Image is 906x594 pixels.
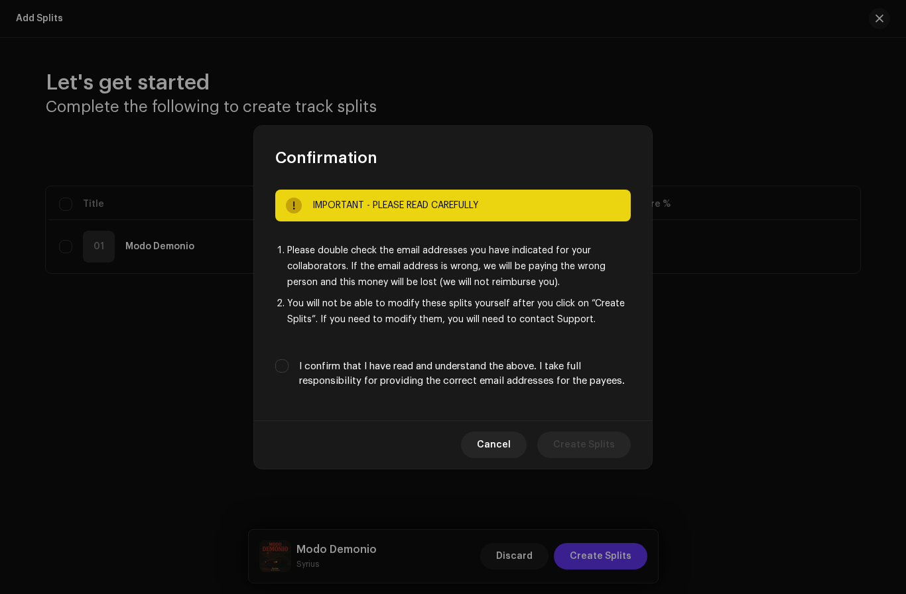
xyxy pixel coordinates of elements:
[537,432,631,458] button: Create Splits
[477,432,511,458] span: Cancel
[312,198,620,213] div: IMPORTANT - PLEASE READ CAREFULLY
[287,243,631,290] li: Please double check the email addresses you have indicated for your collaborators. If the email a...
[299,359,631,388] label: I confirm that I have read and understand the above. I take full responsibility for providing the...
[275,147,377,168] span: Confirmation
[461,432,527,458] button: Cancel
[287,296,631,327] li: You will not be able to modify these splits yourself after you click on “Create Splits”. If you n...
[553,432,615,458] span: Create Splits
